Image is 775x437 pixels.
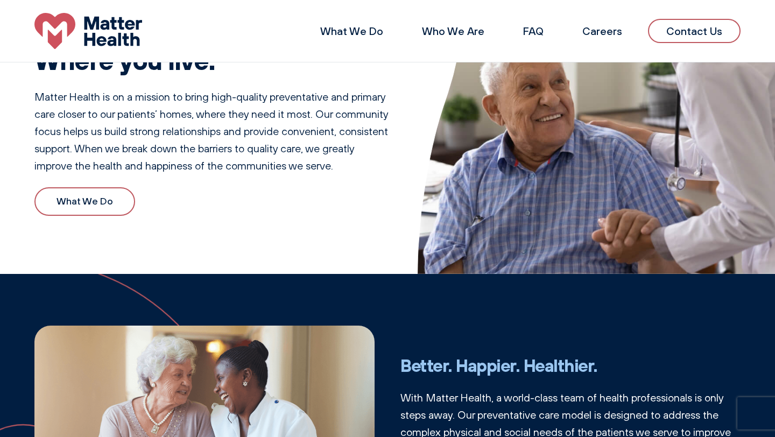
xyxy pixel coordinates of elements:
[422,24,484,38] a: Who We Are
[523,24,544,38] a: FAQ
[648,19,741,43] a: Contact Us
[34,88,392,174] p: Matter Health is on a mission to bring high-quality preventative and primary care closer to our p...
[400,355,741,376] h2: Better. Happier. Healthier.
[34,13,392,75] h1: Total Healthcare. Where you live.
[582,24,622,38] a: Careers
[320,24,383,38] a: What We Do
[34,187,135,216] a: What We Do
